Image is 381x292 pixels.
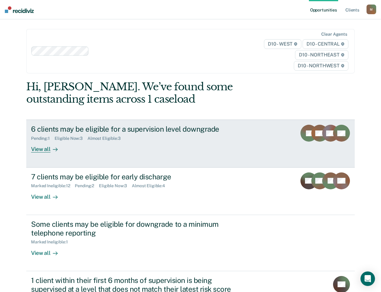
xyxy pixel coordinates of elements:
[75,183,99,188] div: Pending : 2
[294,61,348,71] span: D10 - NORTHWEST
[31,220,243,237] div: Some clients may be eligible for downgrade to a minimum telephone reporting
[31,125,243,133] div: 6 clients may be eligible for a supervision level downgrade
[367,5,376,14] button: M
[99,183,132,188] div: Eligible Now : 3
[264,39,301,49] span: D10 - WEST
[295,50,348,60] span: D10 - NORTHEAST
[55,136,87,141] div: Eligible Now : 3
[26,81,289,105] div: Hi, [PERSON_NAME]. We’ve found some outstanding items across 1 caseload
[26,168,355,215] a: 7 clients may be eligible for early dischargeMarked Ineligible:12Pending:2Eligible Now:3Almost El...
[31,188,65,200] div: View all
[26,215,355,271] a: Some clients may be eligible for downgrade to a minimum telephone reportingMarked Ineligible:1Vie...
[5,6,34,13] img: Recidiviz
[31,136,55,141] div: Pending : 1
[31,239,72,245] div: Marked Ineligible : 1
[321,32,347,37] div: Clear agents
[31,245,65,256] div: View all
[31,183,75,188] div: Marked Ineligible : 12
[87,136,125,141] div: Almost Eligible : 3
[360,271,375,286] div: Open Intercom Messenger
[31,172,243,181] div: 7 clients may be eligible for early discharge
[303,39,348,49] span: D10 - CENTRAL
[132,183,170,188] div: Almost Eligible : 4
[26,120,355,167] a: 6 clients may be eligible for a supervision level downgradePending:1Eligible Now:3Almost Eligible...
[31,141,65,153] div: View all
